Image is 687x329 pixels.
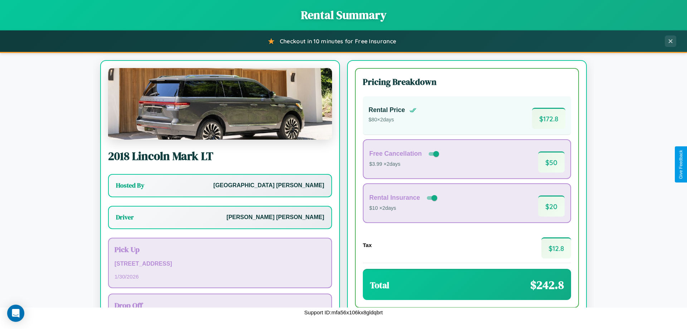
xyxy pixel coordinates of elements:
h3: Drop Off [114,300,326,310]
span: $ 242.8 [530,277,564,293]
p: $10 × 2 days [369,204,439,213]
h4: Rental Insurance [369,194,420,202]
h4: Free Cancellation [369,150,422,158]
p: [PERSON_NAME] [PERSON_NAME] [226,212,324,223]
h3: Total [370,279,389,291]
p: $3.99 × 2 days [369,160,440,169]
span: $ 12.8 [541,237,571,258]
h2: 2018 Lincoln Mark LT [108,148,332,164]
h3: Hosted By [116,181,144,190]
h3: Driver [116,213,134,222]
span: $ 50 [538,151,565,173]
div: Give Feedback [678,150,683,179]
div: Open Intercom Messenger [7,305,24,322]
p: 1 / 30 / 2026 [114,272,326,281]
span: $ 172.8 [532,108,565,129]
h3: Pricing Breakdown [363,76,571,88]
p: Support ID: mfa56x106kx8gldqbrt [304,308,383,317]
p: $ 80 × 2 days [369,115,416,125]
span: Checkout in 10 minutes for Free Insurance [280,38,396,45]
p: [GEOGRAPHIC_DATA] [PERSON_NAME] [213,180,324,191]
img: Lincoln Mark LT [108,68,332,140]
p: [STREET_ADDRESS] [114,259,326,269]
h3: Pick Up [114,244,326,255]
span: $ 20 [538,195,565,217]
h4: Rental Price [369,106,405,114]
h1: Rental Summary [7,7,680,23]
h4: Tax [363,242,372,248]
